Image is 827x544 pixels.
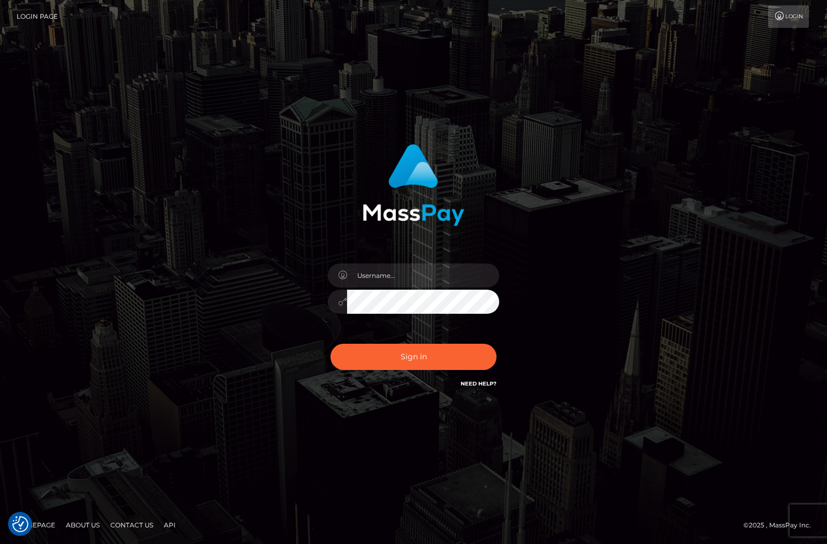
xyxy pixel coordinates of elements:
[743,519,819,531] div: © 2025 , MassPay Inc.
[106,517,157,533] a: Contact Us
[12,516,28,532] button: Consent Preferences
[12,516,28,532] img: Revisit consent button
[461,380,497,387] a: Need Help?
[330,344,497,370] button: Sign in
[62,517,104,533] a: About Us
[12,517,59,533] a: Homepage
[363,144,464,226] img: MassPay Login
[347,263,499,288] input: Username...
[160,517,180,533] a: API
[768,5,809,28] a: Login
[17,5,58,28] a: Login Page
